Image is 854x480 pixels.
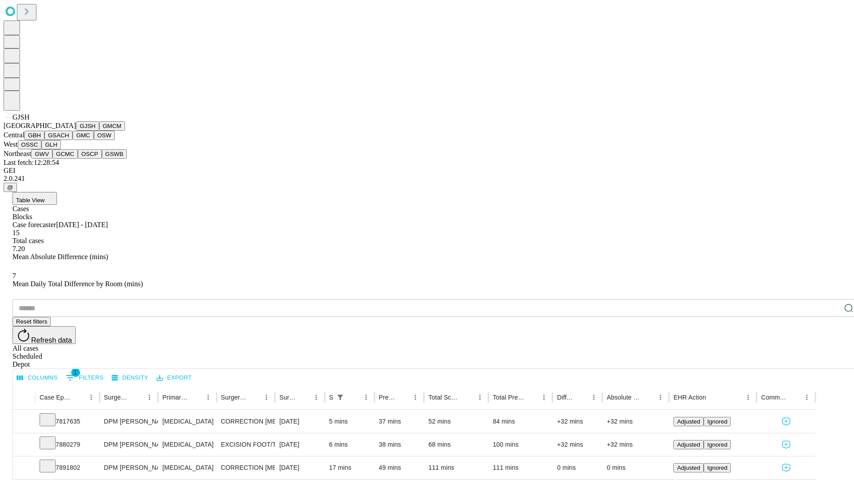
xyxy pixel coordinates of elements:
span: Total cases [12,237,44,244]
span: [GEOGRAPHIC_DATA] [4,122,76,129]
button: Sort [707,391,719,404]
span: 7.20 [12,245,25,252]
button: Sort [575,391,588,404]
button: GBH [24,131,44,140]
button: Menu [654,391,667,404]
div: 2.0.241 [4,175,850,183]
button: Ignored [704,463,731,472]
span: @ [7,184,13,191]
div: Surgeon Name [104,394,130,401]
button: GLH [41,140,60,149]
div: EXCISION FOOT/TOE SUBQ TUMOR, 1.5 CM OR MORE [221,433,270,456]
button: Menu [310,391,322,404]
div: 100 mins [493,433,548,456]
span: 1 [71,368,80,377]
span: [DATE] - [DATE] [56,221,108,228]
button: Adjusted [673,417,704,426]
button: Expand [17,437,31,453]
button: GJSH [76,121,99,131]
div: Case Epic Id [40,394,72,401]
span: Refresh data [31,336,72,344]
div: +32 mins [607,410,665,433]
div: 68 mins [428,433,484,456]
div: Predicted In Room Duration [379,394,396,401]
div: 38 mins [379,433,420,456]
button: Sort [397,391,409,404]
button: Sort [642,391,654,404]
button: Menu [260,391,273,404]
button: Show filters [334,391,346,404]
span: 15 [12,229,20,236]
span: Northeast [4,150,31,157]
button: Menu [742,391,754,404]
span: Case forecaster [12,221,56,228]
button: GMC [73,131,93,140]
div: DPM [PERSON_NAME] [PERSON_NAME] [104,410,153,433]
button: GSWB [102,149,127,159]
button: Menu [801,391,813,404]
button: Menu [474,391,486,404]
div: 84 mins [493,410,548,433]
div: [MEDICAL_DATA] [162,410,212,433]
button: GSACH [44,131,73,140]
button: Table View [12,192,57,205]
button: Sort [525,391,538,404]
button: Menu [360,391,372,404]
div: CORRECTION [MEDICAL_DATA], DISTAL [MEDICAL_DATA] [MEDICAL_DATA] [221,456,270,479]
div: Primary Service [162,394,188,401]
div: +32 mins [557,410,598,433]
button: OSCP [78,149,102,159]
span: Ignored [707,464,727,471]
div: [MEDICAL_DATA] [162,456,212,479]
div: Total Scheduled Duration [428,394,460,401]
button: GWV [31,149,52,159]
div: [DATE] [279,410,320,433]
div: [DATE] [279,433,320,456]
button: Sort [461,391,474,404]
div: 17 mins [329,456,370,479]
div: Difference [557,394,574,401]
button: Sort [788,391,801,404]
div: DPM [PERSON_NAME] [PERSON_NAME] [104,456,153,479]
button: @ [4,183,17,192]
div: 111 mins [493,456,548,479]
div: +32 mins [607,433,665,456]
span: Reset filters [16,318,47,325]
button: Ignored [704,417,731,426]
button: OSSC [18,140,42,149]
button: Expand [17,460,31,476]
span: Ignored [707,441,727,448]
div: 7880279 [40,433,95,456]
span: Adjusted [677,464,700,471]
span: Ignored [707,418,727,425]
button: Adjusted [673,463,704,472]
button: Export [154,371,194,385]
button: Show filters [64,371,106,385]
div: 6 mins [329,433,370,456]
span: Adjusted [677,418,700,425]
div: [MEDICAL_DATA] [162,433,212,456]
span: Last fetch: 12:28:54 [4,159,59,166]
div: Surgery Date [279,394,297,401]
button: Menu [538,391,550,404]
div: 111 mins [428,456,484,479]
div: [DATE] [279,456,320,479]
div: 49 mins [379,456,420,479]
div: Scheduled In Room Duration [329,394,333,401]
div: Surgery Name [221,394,247,401]
span: West [4,140,18,148]
button: Menu [588,391,600,404]
button: Sort [131,391,143,404]
div: EHR Action [673,394,706,401]
span: Adjusted [677,441,700,448]
button: Sort [189,391,202,404]
button: Ignored [704,440,731,449]
div: 5 mins [329,410,370,433]
div: Absolute Difference [607,394,641,401]
div: CORRECTION [MEDICAL_DATA] [221,410,270,433]
button: Refresh data [12,326,76,344]
div: 7817635 [40,410,95,433]
button: Sort [347,391,360,404]
button: Sort [298,391,310,404]
span: Mean Absolute Difference (mins) [12,253,108,260]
